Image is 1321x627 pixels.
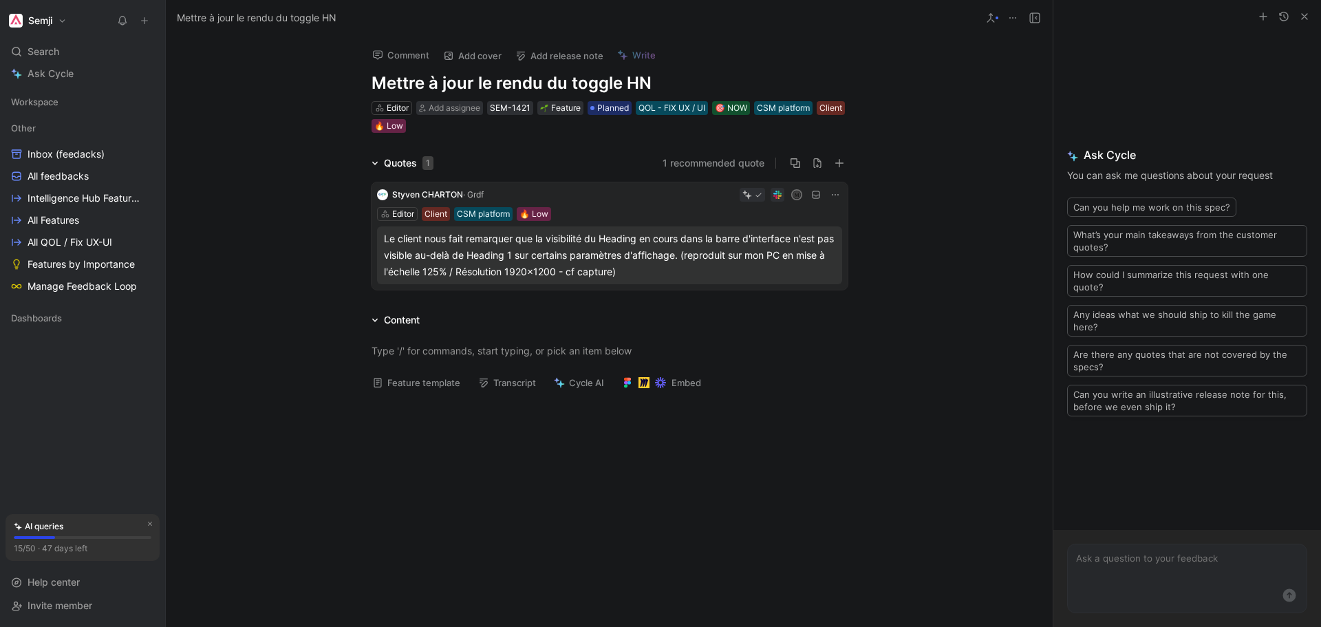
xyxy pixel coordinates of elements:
[1067,385,1307,416] button: Can you write an illustrative release note for this, before we even ship it?
[28,43,59,60] span: Search
[6,188,160,209] a: Intelligence Hub Features
[366,312,425,328] div: Content
[11,121,36,135] span: Other
[366,155,439,171] div: Quotes1
[392,207,414,221] div: Editor
[6,308,160,332] div: Dashboards
[6,92,160,112] div: Workspace
[377,189,388,200] img: logo
[6,308,160,328] div: Dashboards
[14,542,87,555] div: 15/50 · 47 days left
[28,576,80,588] span: Help center
[548,373,610,392] button: Cycle AI
[11,95,58,109] span: Workspace
[366,373,466,392] button: Feature template
[540,101,581,115] div: Feature
[597,101,629,115] span: Planned
[28,147,105,161] span: Inbox (feedacks)
[384,231,835,280] div: Le client nous fait remarquer que la visibilité du Heading en cours dans la barre d'interface n'e...
[540,104,548,112] img: 🌱
[28,279,137,293] span: Manage Feedback Loop
[28,191,140,205] span: Intelligence Hub Features
[6,232,160,253] a: All QOL / Fix UX-UI
[6,276,160,297] a: Manage Feedback Loop
[715,101,747,115] div: 🎯 NOW
[6,572,160,593] div: Help center
[457,207,510,221] div: CSM platform
[384,312,420,328] div: Content
[28,14,52,27] h1: Semji
[472,373,542,392] button: Transcript
[9,14,23,28] img: Semji
[588,101,632,115] div: Planned
[28,65,74,82] span: Ask Cycle
[6,144,160,164] a: Inbox (feedacks)
[6,118,160,297] div: OtherInbox (feedacks)All feedbacksIntelligence Hub FeaturesAll FeaturesAll QOL / Fix UX-UIFeature...
[387,101,409,115] div: Editor
[422,156,433,170] div: 1
[384,155,433,171] div: Quotes
[28,257,135,271] span: Features by Importance
[792,191,801,200] div: m
[437,46,508,65] button: Add cover
[1067,265,1307,297] button: How could I summarize this request with one quote?
[819,101,842,115] div: Client
[6,254,160,275] a: Features by Importance
[6,41,160,62] div: Search
[425,207,447,221] div: Client
[28,599,92,611] span: Invite member
[1067,167,1307,184] p: You can ask me questions about your request
[490,101,530,115] div: SEM-1421
[1067,305,1307,337] button: Any ideas what we should ship to kill the game here?
[757,101,810,115] div: CSM platform
[14,520,63,533] div: AI queries
[374,119,403,133] div: 🔥 Low
[1067,198,1236,217] button: Can you help me work on this spec?
[6,210,160,231] a: All Features
[11,311,62,325] span: Dashboards
[429,103,480,113] span: Add assignee
[6,118,160,138] div: Other
[519,207,548,221] div: 🔥 Low
[611,45,662,65] button: Write
[6,166,160,187] a: All feedbacks
[1067,345,1307,376] button: Are there any quotes that are not covered by the specs?
[632,49,656,61] span: Write
[28,213,79,227] span: All Features
[177,10,336,26] span: Mettre à jour le rendu du toggle HN
[509,46,610,65] button: Add release note
[366,45,436,65] button: Comment
[663,155,764,171] button: 1 recommended quote
[392,189,463,200] span: Styven CHARTON
[616,373,707,392] button: Embed
[6,11,70,30] button: SemjiSemji
[463,189,484,200] span: · Grdf
[28,169,89,183] span: All feedbacks
[638,101,705,115] div: QOL - FIX UX / UI
[6,63,160,84] a: Ask Cycle
[1067,147,1307,163] span: Ask Cycle
[372,72,848,94] h1: Mettre à jour le rendu du toggle HN
[1067,225,1307,257] button: What’s your main takeaways from the customer quotes?
[28,235,112,249] span: All QOL / Fix UX-UI
[6,595,160,616] div: Invite member
[537,101,583,115] div: 🌱Feature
